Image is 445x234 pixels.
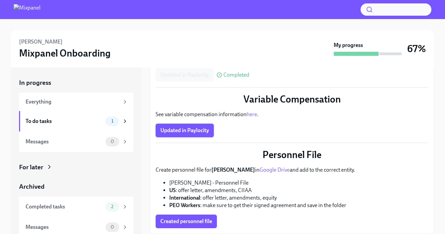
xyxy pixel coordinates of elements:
[19,197,133,217] a: Completed tasks2
[169,202,200,208] strong: PEO Workers
[156,111,428,118] p: See variable compensation information .
[160,218,212,225] span: Created personnel file
[107,139,118,144] span: 0
[26,98,119,106] div: Everything
[156,93,428,105] p: Variable Compensation
[107,119,117,124] span: 1
[107,204,117,209] span: 2
[107,224,118,230] span: 0
[19,163,43,172] div: For later
[26,118,103,125] div: To do tasks
[156,149,428,161] p: Personnel File
[19,93,133,111] a: Everything
[169,202,428,209] li: : make sure to get their signed agreement and save in the folder
[26,138,103,145] div: Messages
[156,124,214,137] button: Updated in Paylocity
[14,4,41,15] img: Mixpanel
[259,167,290,173] a: Google Drive
[169,187,176,193] strong: US
[334,42,363,49] strong: My progress
[19,38,63,46] h6: [PERSON_NAME]
[169,194,428,202] li: : offer letter, amendments, equity
[223,72,249,78] span: Completed
[19,78,133,87] a: In progress
[19,182,133,191] a: Archived
[160,127,209,134] span: Updated in Paylocity
[156,215,217,228] button: Created personnel file
[19,111,133,131] a: To do tasks1
[247,111,257,118] a: here
[211,167,255,173] strong: [PERSON_NAME]
[26,223,103,231] div: Messages
[26,203,103,210] div: Completed tasks
[19,131,133,152] a: Messages0
[407,43,426,55] h3: 67%
[156,166,428,174] p: Create personnel file for in and add to the correct entity.
[19,163,133,172] a: For later
[19,47,111,59] h3: Mixpanel Onboarding
[169,179,428,187] li: [PERSON_NAME] - Personnel File
[169,187,428,194] li: : offer letter, amendments, CIIAA
[169,194,200,201] strong: International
